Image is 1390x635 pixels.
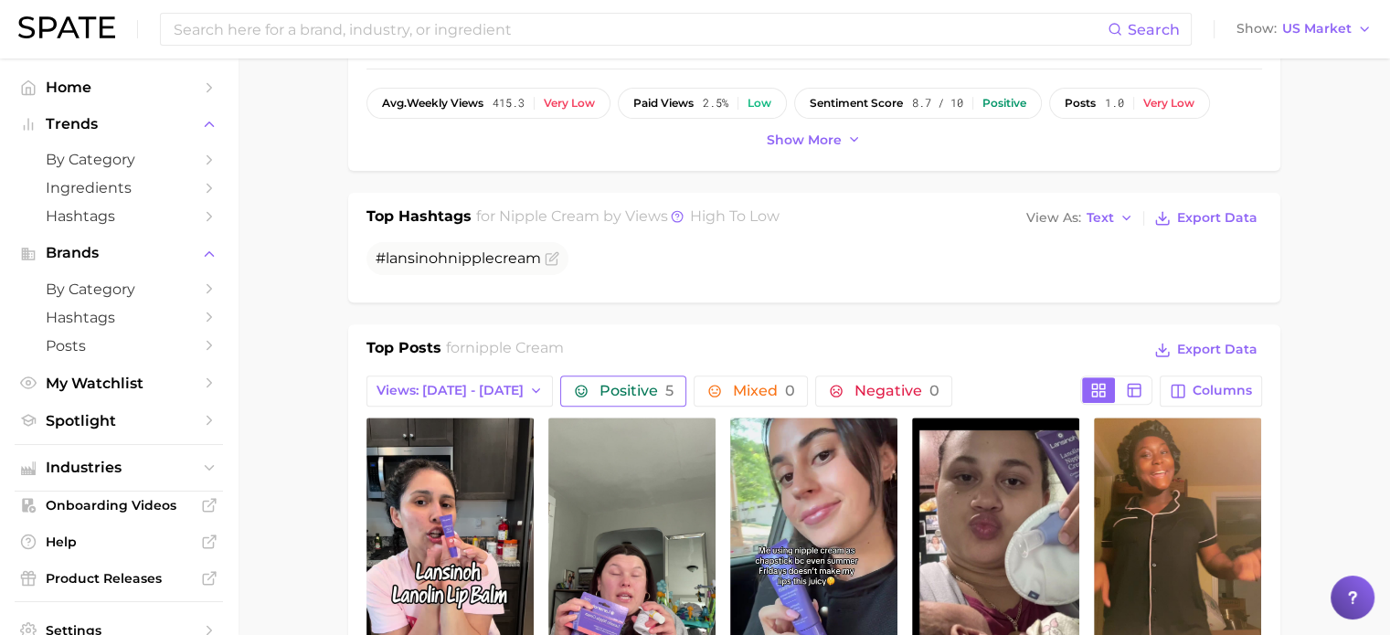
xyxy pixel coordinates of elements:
div: Very low [544,97,595,110]
span: 2.5% [703,97,728,110]
span: #lansinoh [376,249,541,267]
span: Text [1087,213,1114,223]
a: Posts [15,332,223,360]
span: by Category [46,151,192,168]
button: Export Data [1150,206,1261,231]
span: Export Data [1177,342,1257,357]
button: posts1.0Very low [1049,88,1210,119]
span: 8.7 / 10 [912,97,963,110]
div: Positive [982,97,1026,110]
span: Home [46,79,192,96]
span: 1.0 [1105,97,1124,110]
button: sentiment score8.7 / 10Positive [794,88,1042,119]
span: Negative [854,384,939,398]
img: SPATE [18,16,115,38]
span: nipple cream [499,207,600,225]
button: ShowUS Market [1232,17,1376,41]
h2: for [446,337,564,365]
span: Product Releases [46,570,192,587]
div: Low [748,97,771,110]
a: Hashtags [15,303,223,332]
span: Show [1236,24,1277,34]
span: nipple [448,249,494,267]
a: Help [15,528,223,556]
span: nipple cream [465,339,564,356]
span: Onboarding Videos [46,497,192,513]
button: Trends [15,111,223,138]
span: US Market [1282,24,1352,34]
span: Columns [1193,383,1252,398]
button: Export Data [1150,337,1261,363]
a: Onboarding Videos [15,492,223,519]
h1: Top Hashtags [366,206,472,231]
span: Views: [DATE] - [DATE] [377,383,524,398]
button: Views: [DATE] - [DATE] [366,376,554,407]
a: Ingredients [15,174,223,202]
a: Spotlight [15,407,223,435]
h2: for by Views [476,206,780,231]
a: by Category [15,275,223,303]
span: Spotlight [46,412,192,429]
h1: Top Posts [366,337,441,365]
span: paid views [633,97,694,110]
input: Search here for a brand, industry, or ingredient [172,14,1108,45]
span: Hashtags [46,309,192,326]
abbr: average [382,96,407,110]
span: weekly views [382,97,483,110]
span: 0 [928,382,939,399]
span: Export Data [1177,210,1257,226]
div: Very low [1143,97,1194,110]
span: Ingredients [46,179,192,196]
span: 415.3 [493,97,525,110]
span: My Watchlist [46,375,192,392]
span: Show more [767,132,842,148]
a: My Watchlist [15,369,223,397]
span: Mixed [732,384,794,398]
a: Product Releases [15,565,223,592]
span: Hashtags [46,207,192,225]
span: Brands [46,245,192,261]
button: Flag as miscategorized or irrelevant [545,251,559,266]
span: by Category [46,280,192,298]
a: Home [15,73,223,101]
button: Brands [15,239,223,267]
a: by Category [15,145,223,174]
span: 5 [664,382,673,399]
span: posts [1065,97,1096,110]
button: paid views2.5%Low [618,88,787,119]
span: cream [494,249,541,267]
button: avg.weekly views415.3Very low [366,88,610,119]
button: Columns [1160,376,1261,407]
a: Hashtags [15,202,223,230]
span: 0 [784,382,794,399]
span: high to low [690,207,780,225]
span: Search [1128,21,1180,38]
span: sentiment score [810,97,903,110]
button: Show more [762,128,866,153]
span: Positive [599,384,673,398]
span: Trends [46,116,192,132]
span: Posts [46,337,192,355]
span: View As [1026,213,1081,223]
button: Industries [15,454,223,482]
span: Industries [46,460,192,476]
button: View AsText [1022,206,1139,230]
span: Help [46,534,192,550]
